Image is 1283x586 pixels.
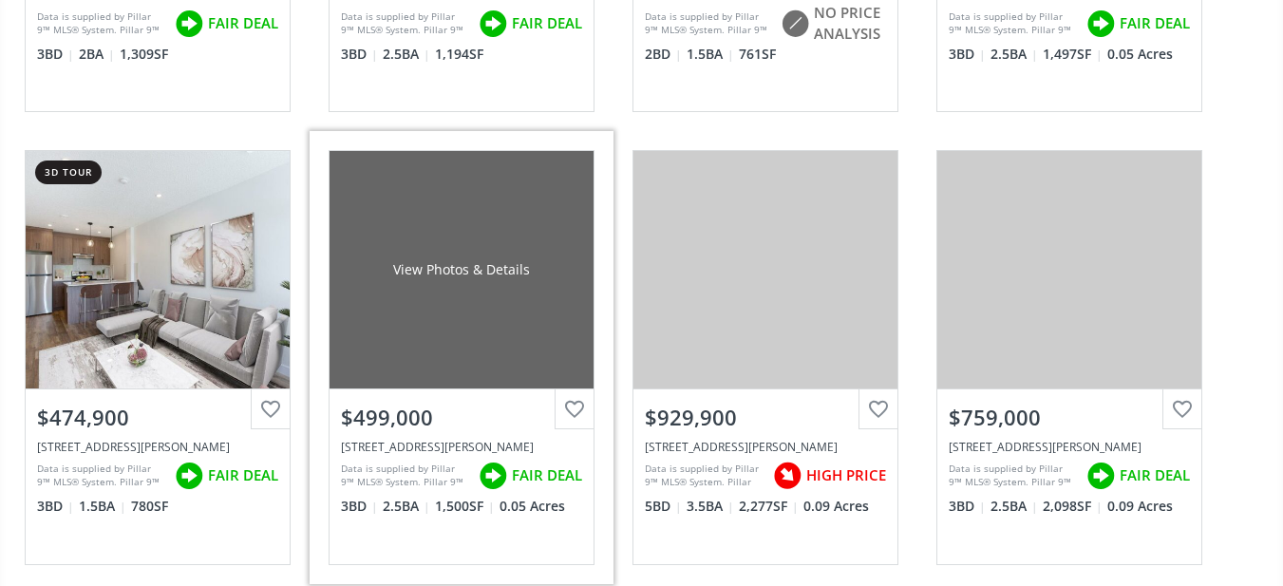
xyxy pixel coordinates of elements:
span: 3.5 BA [687,497,734,516]
span: 3 BD [37,45,74,64]
img: rating icon [170,457,208,495]
div: Data is supplied by Pillar 9™ MLS® System. Pillar 9™ is the owner of the copyright in its MLS® Sy... [645,9,771,38]
img: rating icon [1082,457,1120,495]
a: 3d tour$474,900[STREET_ADDRESS][PERSON_NAME]Data is supplied by Pillar 9™ MLS® System. Pillar 9™ ... [6,131,310,583]
a: View Photos & Details$499,000[STREET_ADDRESS][PERSON_NAME]Data is supplied by Pillar 9™ MLS® Syst... [310,131,613,583]
span: 1,497 SF [1043,45,1103,64]
img: rating icon [1082,5,1120,43]
span: 2,277 SF [739,497,799,516]
span: 1,500 SF [435,497,495,516]
div: Data is supplied by Pillar 9™ MLS® System. Pillar 9™ is the owner of the copyright in its MLS® Sy... [37,462,165,490]
span: 3 BD [341,45,378,64]
div: $759,000 [949,403,1190,432]
span: 3 BD [949,497,986,516]
div: View Photos & Details [697,260,834,279]
span: 2.5 BA [991,497,1038,516]
span: 2.5 BA [383,497,430,516]
span: 780 SF [131,497,168,516]
span: 5 BD [645,497,682,516]
span: 2,098 SF [1043,497,1103,516]
div: Data is supplied by Pillar 9™ MLS® System. Pillar 9™ is the owner of the copyright in its MLS® Sy... [37,9,165,38]
span: 0.09 Acres [803,497,869,516]
span: 2.5 BA [991,45,1038,64]
span: 761 SF [739,45,776,64]
span: FAIR DEAL [1120,13,1190,33]
div: 210 Vantage Drive, Cochrane, AB T4C3G5 [341,439,582,455]
span: 0.05 Acres [1107,45,1173,64]
img: rating icon [170,5,208,43]
span: 2 BA [79,45,115,64]
span: 0.09 Acres [1107,497,1173,516]
span: 1.5 BA [79,497,126,516]
div: Data is supplied by Pillar 9™ MLS® System. Pillar 9™ is the owner of the copyright in its MLS® Sy... [949,462,1077,490]
div: 8 Vantage Drive, Cochrane, AB T4C 3C1 [645,439,886,455]
span: NO PRICE ANALYSIS [814,3,886,44]
div: $929,900 [645,403,886,432]
span: FAIR DEAL [208,13,278,33]
img: rating icon [768,457,806,495]
span: FAIR DEAL [512,465,582,485]
span: FAIR DEAL [208,465,278,485]
div: $474,900 [37,403,278,432]
div: Data is supplied by Pillar 9™ MLS® System. Pillar 9™ is the owner of the copyright in its MLS® Sy... [645,462,764,490]
div: $499,000 [341,403,582,432]
div: View Photos & Details [89,260,226,279]
img: rating icon [474,457,512,495]
img: rating icon [474,5,512,43]
span: 1,194 SF [435,45,483,64]
a: $929,900[STREET_ADDRESS][PERSON_NAME]Data is supplied by Pillar 9™ MLS® System. Pillar 9™ is the ... [613,131,917,583]
div: View Photos & Details [1001,260,1138,279]
div: Data is supplied by Pillar 9™ MLS® System. Pillar 9™ is the owner of the copyright in its MLS® Sy... [341,462,469,490]
span: 1,309 SF [120,45,168,64]
span: FAIR DEAL [1120,465,1190,485]
span: 2 BD [645,45,682,64]
span: 2.5 BA [383,45,430,64]
a: $759,000[STREET_ADDRESS][PERSON_NAME]Data is supplied by Pillar 9™ MLS® System. Pillar 9™ is the ... [917,131,1221,583]
div: View Photos & Details [393,260,530,279]
span: 1.5 BA [687,45,734,64]
span: 3 BD [341,497,378,516]
span: FAIR DEAL [512,13,582,33]
div: 156 Park Street #102, Cochrane, AB T4C 2B8 [37,439,278,455]
span: 3 BD [37,497,74,516]
span: HIGH PRICE [806,465,886,485]
img: rating icon [776,5,814,43]
span: 0.05 Acres [500,497,565,516]
div: 121 Vantage Drive, Cochrane, AB T4C 0G3 [949,439,1190,455]
div: Data is supplied by Pillar 9™ MLS® System. Pillar 9™ is the owner of the copyright in its MLS® Sy... [949,9,1077,38]
div: Data is supplied by Pillar 9™ MLS® System. Pillar 9™ is the owner of the copyright in its MLS® Sy... [341,9,469,38]
span: 3 BD [949,45,986,64]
